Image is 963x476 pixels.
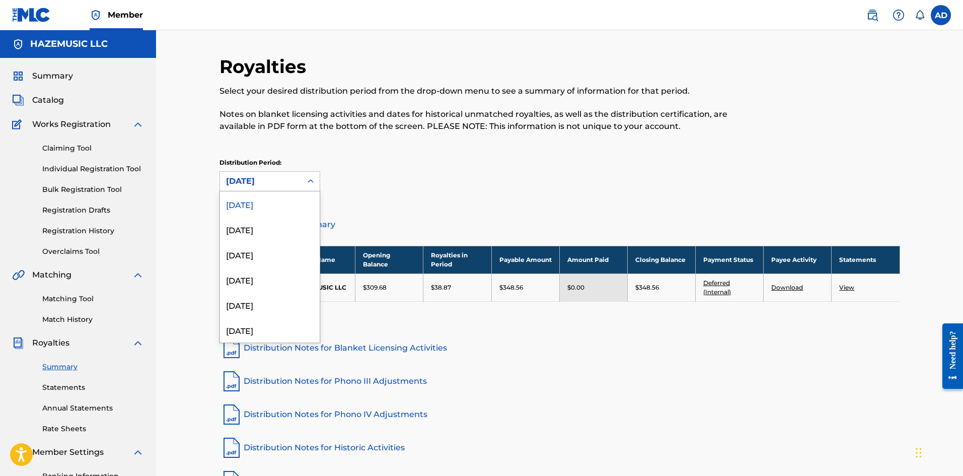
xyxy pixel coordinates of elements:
[42,164,144,174] a: Individual Registration Tool
[12,38,24,50] img: Accounts
[12,8,51,22] img: MLC Logo
[219,213,900,237] a: Distribution Summary
[703,279,731,296] a: Deferred (Internal)
[32,269,71,281] span: Matching
[935,316,963,397] iframe: Resource Center
[42,205,144,216] a: Registration Drafts
[915,10,925,20] div: Notifications
[627,246,695,274] th: Closing Balance
[30,38,108,50] h5: HAZEMUSIC LLC
[219,436,900,460] a: Distribution Notes for Historic Activities
[42,362,144,372] a: Summary
[862,5,882,25] a: Public Search
[32,118,111,130] span: Works Registration
[219,55,311,78] h2: Royalties
[219,402,900,427] a: Distribution Notes for Phono IV Adjustments
[219,369,244,393] img: pdf
[423,246,491,274] th: Royalties in Period
[219,85,744,97] p: Select your desired distribution period from the drop-down menu to see a summary of information f...
[220,267,320,292] div: [DATE]
[32,337,69,349] span: Royalties
[219,336,244,360] img: pdf
[32,70,73,82] span: Summary
[219,336,900,360] a: Distribution Notes for Blanket Licensing Activities
[220,317,320,343] div: [DATE]
[132,269,144,281] img: expand
[567,283,584,292] p: $0.00
[42,382,144,393] a: Statements
[839,284,854,291] a: View
[635,283,659,292] p: $348.56
[220,242,320,267] div: [DATE]
[219,108,744,132] p: Notes on blanket licensing activities and dates for historical unmatched royalties, as well as th...
[363,283,387,292] p: $309.68
[888,5,909,25] div: Help
[12,70,73,82] a: SummarySummary
[132,118,144,130] img: expand
[220,292,320,317] div: [DATE]
[287,246,355,274] th: Payee Name
[132,446,144,458] img: expand
[12,446,24,458] img: Member Settings
[42,184,144,195] a: Bulk Registration Tool
[764,246,832,274] th: Payee Activity
[42,246,144,257] a: Overclaims Tool
[12,94,64,106] a: CatalogCatalog
[12,337,24,349] img: Royalties
[32,446,104,458] span: Member Settings
[12,70,24,82] img: Summary
[355,246,423,274] th: Opening Balance
[42,294,144,304] a: Matching Tool
[220,217,320,242] div: [DATE]
[42,226,144,236] a: Registration History
[42,143,144,154] a: Claiming Tool
[90,9,102,21] img: Top Rightsholder
[42,424,144,434] a: Rate Sheets
[12,269,25,281] img: Matching
[431,283,451,292] p: $38.87
[287,274,355,301] td: HAZEMUSIC LLC
[32,94,64,106] span: Catalog
[771,284,803,291] a: Download
[499,283,523,292] p: $348.56
[220,191,320,217] div: [DATE]
[219,369,900,393] a: Distribution Notes for Phono III Adjustments
[491,246,559,274] th: Payable Amount
[42,403,144,414] a: Annual Statements
[108,9,143,21] span: Member
[893,9,905,21] img: help
[866,9,878,21] img: search
[913,428,963,476] iframe: Chat Widget
[559,246,627,274] th: Amount Paid
[219,402,244,427] img: pdf
[42,314,144,325] a: Match History
[695,246,763,274] th: Payment Status
[832,246,900,274] th: Statements
[916,438,922,468] div: Drag
[219,158,320,167] p: Distribution Period:
[226,175,295,187] div: [DATE]
[132,337,144,349] img: expand
[12,94,24,106] img: Catalog
[931,5,951,25] div: User Menu
[12,118,25,130] img: Works Registration
[219,436,244,460] img: pdf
